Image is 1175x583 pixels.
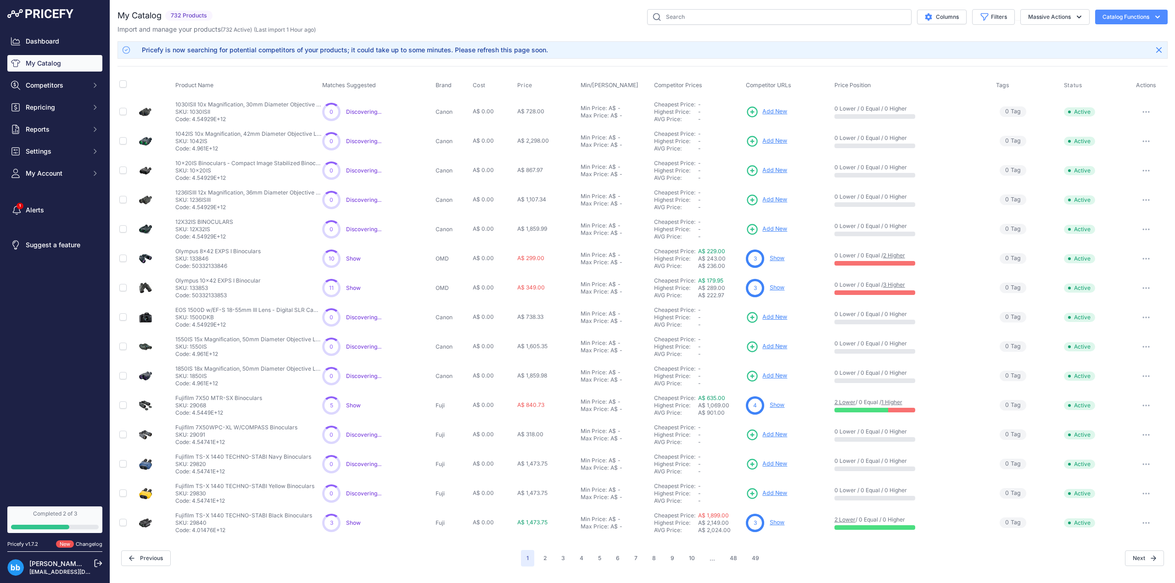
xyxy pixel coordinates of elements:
[618,229,622,237] div: -
[610,288,618,295] div: A$
[618,288,622,295] div: -
[223,26,250,33] a: 732 Active
[609,251,616,259] div: A$
[1125,550,1164,566] button: Next
[1095,10,1168,24] button: Catalog Functions
[1152,43,1166,57] button: Close
[117,9,162,22] h2: My Catalog
[346,402,361,409] a: Show
[616,134,621,141] div: -
[7,506,102,533] a: Completed 2 of 3
[581,193,607,200] div: Min Price:
[698,277,723,284] a: A$ 179.95
[762,137,787,145] span: Add New
[724,550,743,566] button: Go to page 48
[175,204,322,211] p: Code: 4.54929E+12
[581,171,609,178] div: Max Price:
[1064,82,1082,89] span: Status
[346,314,381,321] span: Discovering...
[746,105,787,118] a: Add New
[436,196,469,204] p: Canon
[654,306,695,313] a: Cheapest Price:
[654,189,695,196] a: Cheapest Price:
[175,284,261,292] p: SKU: 133853
[7,202,102,218] a: Alerts
[647,550,661,566] button: Go to page 8
[175,82,213,89] span: Product Name
[834,281,987,289] p: 0 Lower / 0 Equal /
[698,160,701,167] span: -
[698,145,701,152] span: -
[346,490,381,497] a: Discovering...
[473,255,494,261] span: A$ 0.00
[1064,283,1095,293] span: Active
[883,252,905,259] a: 2 Higher
[654,82,702,89] span: Competitor Prices
[654,196,698,204] div: Highest Price:
[76,541,102,547] a: Changelog
[616,163,621,171] div: -
[175,262,261,270] p: Code: 50332133846
[746,487,787,500] a: Add New
[581,200,609,207] div: Max Price:
[609,281,616,288] div: A$
[698,248,725,255] a: A$ 229.00
[11,510,99,517] div: Completed 2 of 3
[329,284,334,292] span: 11
[762,489,787,498] span: Add New
[473,284,494,291] span: A$ 0.00
[698,394,725,401] a: A$ 635.00
[175,167,322,174] p: SKU: 10x20IS
[175,226,233,233] p: SKU: 12X32IS
[654,160,695,167] a: Cheapest Price:
[581,163,607,171] div: Min Price:
[610,112,618,119] div: A$
[175,130,322,138] p: 1042IS 10x Magnification, 42mm Diameter Objective Lens, OIS, water resistant, L series len
[436,226,469,233] p: Canon
[762,107,787,116] span: Add New
[698,233,701,240] span: -
[881,399,902,405] a: 1 Higher
[629,550,643,566] button: Go to page 7
[581,222,607,229] div: Min Price:
[346,519,361,526] a: Show
[7,9,73,18] img: Pricefy Logo
[1064,107,1095,117] span: Active
[346,196,381,203] span: Discovering...
[698,130,701,137] span: -
[142,45,548,55] div: Pricefy is now searching for potential competitors of your products; it could take up to some min...
[517,196,546,203] span: A$ 1,107.34
[1000,253,1026,264] span: Tag
[517,284,545,291] span: A$ 349.00
[581,229,609,237] div: Max Price:
[221,26,252,33] span: ( )
[746,428,787,441] a: Add New
[746,370,787,383] a: Add New
[754,284,757,292] span: 3
[654,226,698,233] div: Highest Price:
[834,252,987,259] p: 0 Lower / 0 Equal /
[610,259,618,266] div: A$
[647,9,912,25] input: Search
[473,225,494,232] span: A$ 0.00
[117,25,316,34] p: Import and manage your products
[698,189,701,196] span: -
[175,248,261,255] p: Olympus 8x42 EXPS I Binoculars
[581,310,607,317] div: Min Price:
[654,108,698,116] div: Highest Price:
[746,458,787,471] a: Add New
[698,306,701,313] span: -
[165,11,213,21] span: 732 Products
[770,255,784,261] a: Show
[654,365,695,372] a: Cheapest Price:
[346,431,381,438] span: Discovering...
[517,225,547,232] span: A$ 1,859.99
[654,218,695,225] a: Cheapest Price:
[581,112,609,119] div: Max Price:
[762,430,787,439] span: Add New
[654,292,698,299] div: AVG Price:
[654,284,698,292] div: Highest Price:
[609,222,616,229] div: A$
[346,138,381,144] span: Discovering...
[26,169,86,178] span: My Account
